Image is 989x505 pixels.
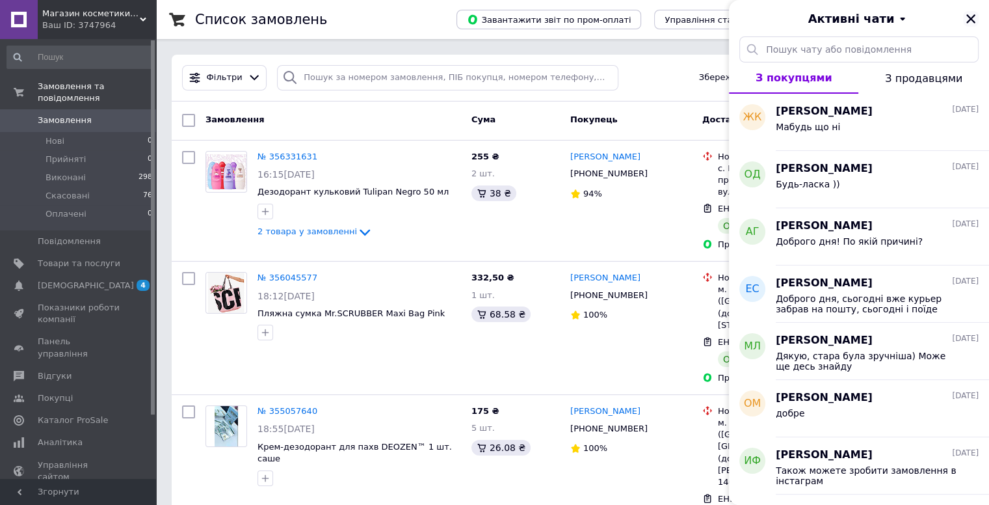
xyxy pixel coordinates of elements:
[257,152,317,161] a: № 356331631
[744,396,761,411] span: ОМ
[257,442,452,464] a: Крем-дезодорант для пахв DEOZEN™ 1 шт. саше
[148,154,152,165] span: 0
[471,152,499,161] span: 255 ₴
[718,494,810,504] span: ЕН: 20451216859786
[206,154,246,189] img: Фото товару
[257,273,317,282] a: № 356045577
[471,307,531,322] div: 68.58 ₴
[729,323,989,380] button: МЛ[PERSON_NAME][DATE]Дякую, стара була зручніша) Може ще десь знайду
[739,36,979,62] input: Пошук чату або повідомлення
[42,8,140,20] span: Магазин косметики «oks_shop.make»
[38,415,108,426] span: Каталог ProSale
[952,161,979,172] span: [DATE]
[38,115,92,126] span: Замовлення
[808,10,894,27] span: Активні чати
[765,10,953,27] button: Активні чати
[776,293,960,314] span: Доброго дня, сьогодні вже курьер забрав на пошту, сьогодні і поїде
[963,11,979,27] button: Закрити
[718,337,810,347] span: ЕН: 20451221326579
[952,390,979,402] span: [DATE]
[137,280,150,291] span: 4
[215,406,237,446] img: Фото товару
[744,167,760,182] span: ОД
[718,405,850,417] div: Нова Пошта
[38,302,120,325] span: Показники роботи компанії
[257,406,317,416] a: № 355057640
[952,219,979,230] span: [DATE]
[699,72,787,84] span: Збережені фільтри:
[568,287,650,304] div: [PHONE_NUMBER]
[745,282,759,297] span: ЕС
[568,165,650,182] div: [PHONE_NUMBER]
[471,290,495,300] span: 1 шт.
[718,272,850,284] div: Нова Пошта
[776,465,960,486] span: Також можете зробити замовлення в інстаграм
[568,420,650,437] div: [PHONE_NUMBER]
[718,151,850,163] div: Нова Пошта
[776,408,804,418] span: добре
[776,276,873,291] span: [PERSON_NAME]
[46,190,90,202] span: Скасовані
[729,266,989,323] button: ЕС[PERSON_NAME][DATE]Доброго дня, сьогодні вже курьер забрав на пошту, сьогодні і поїде
[38,258,120,269] span: Товари та послуги
[756,72,832,84] span: З покупцями
[952,276,979,287] span: [DATE]
[7,46,153,69] input: Пошук
[471,115,495,124] span: Cума
[718,417,850,488] div: м. [GEOGRAPHIC_DATA] ([GEOGRAPHIC_DATA], [GEOGRAPHIC_DATA].), №22 (до 30 кг): вул. [PERSON_NAME],...
[471,169,495,178] span: 2 шт.
[148,135,152,147] span: 0
[38,81,156,104] span: Замовлення та повідомлення
[583,310,607,320] span: 100%
[744,454,761,469] span: ИФ
[205,272,247,314] a: Фото товару
[885,72,962,85] span: З продавцями
[729,94,989,151] button: ЖК[PERSON_NAME][DATE]Мабудь що ні
[570,272,640,284] a: [PERSON_NAME]
[38,280,134,292] span: [DEMOGRAPHIC_DATA]
[38,370,72,382] span: Відгуки
[583,189,602,198] span: 94%
[38,392,73,404] span: Покупці
[702,115,798,124] span: Доставка та оплата
[776,448,873,463] span: [PERSON_NAME]
[729,437,989,495] button: ИФ[PERSON_NAME][DATE]Також можете зробити замовлення в інстаграм
[42,20,156,31] div: Ваш ID: 3747964
[654,10,774,29] button: Управління статусами
[776,179,840,189] span: Будь-ласка ))
[665,15,764,25] span: Управління статусами
[858,62,989,94] button: З продавцями
[257,187,449,197] a: Дезодорант кульковий Tulipan Negro 50 мл
[143,190,152,202] span: 76
[743,110,762,125] span: ЖК
[718,218,776,234] div: Отримано
[38,236,101,247] span: Повідомлення
[277,65,618,90] input: Пошук за номером замовлення, ПІБ покупця, номером телефону, Email, номером накладної
[205,151,247,193] a: Фото товару
[776,161,873,176] span: [PERSON_NAME]
[776,390,873,405] span: [PERSON_NAME]
[952,104,979,115] span: [DATE]
[718,239,850,251] div: Пром-оплата
[952,448,979,459] span: [DATE]
[471,185,516,201] div: 38 ₴
[38,336,120,359] span: Панель управління
[746,225,759,239] span: АГ
[257,308,445,318] a: Пляжна сумка Mr.SCRUBBER Maxi Bag Pink
[718,351,776,367] div: Отримано
[776,236,923,247] span: Доброго дня! По якій причині?
[148,208,152,220] span: 0
[207,72,243,84] span: Фільтри
[38,459,120,483] span: Управління сайтом
[729,62,858,94] button: З покупцями
[138,172,152,184] span: 298
[776,333,873,348] span: [PERSON_NAME]
[570,115,618,124] span: Покупець
[776,122,840,132] span: Мабудь що ні
[46,154,86,165] span: Прийняті
[195,12,327,27] h1: Список замовлень
[718,284,850,331] div: м. [GEOGRAPHIC_DATA] ([GEOGRAPHIC_DATA].), №11 (до 30 кг на одне місце): вул. [STREET_ADDRESS]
